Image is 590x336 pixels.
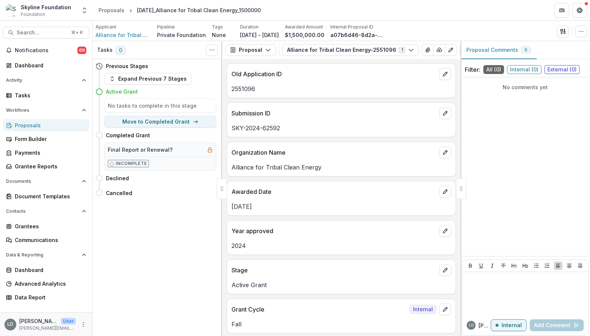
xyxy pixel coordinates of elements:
[460,44,471,56] button: Plaintext view
[212,24,223,30] p: Tags
[3,249,89,261] button: Open Data & Reporting
[554,3,569,18] button: Partners
[465,83,586,91] p: No comments yet
[3,104,89,116] button: Open Workflows
[240,24,259,30] p: Duration
[6,252,79,258] span: Data & Reporting
[6,4,18,16] img: Skyline Foundation
[157,24,175,30] p: Pipeline
[15,91,83,99] div: Tasks
[422,44,434,56] button: View Attached Files
[466,261,475,270] button: Bold
[96,24,116,30] p: Applicant
[231,187,436,196] p: Awarded Date
[225,44,276,56] button: Proposal
[439,147,451,158] button: edit
[439,68,451,80] button: edit
[116,46,126,55] span: 0
[530,319,584,331] button: Add Comment
[285,31,324,39] p: $1,500,000.00
[106,189,132,197] h4: Cancelled
[106,62,148,70] h4: Previous Stages
[576,261,584,270] button: Align Right
[3,220,89,232] a: Grantees
[15,162,83,170] div: Grantee Reports
[231,280,451,289] p: Active Grant
[3,133,89,145] a: Form Builder
[21,11,45,18] span: Foundation
[7,322,13,327] div: Lisa Dinh
[231,148,436,157] p: Organization Name
[521,261,530,270] button: Heading 2
[96,31,151,39] span: Alliance for Tribal Clean Energy
[15,47,77,54] span: Notifications
[330,31,386,39] p: a07b6d46-8d2a-424d-bb20-a9d5f374158d
[106,88,138,95] h4: Active Grant
[15,149,83,157] div: Payments
[15,266,83,274] div: Dashboard
[572,3,587,18] button: Get Help
[477,261,486,270] button: Underline
[15,61,83,69] div: Dashboard
[3,278,89,290] a: Advanced Analytics
[479,322,491,329] p: [PERSON_NAME]
[240,31,279,39] p: [DATE] - [DATE]
[108,146,173,154] h5: Final Report or Renewal?
[212,31,226,39] p: None
[439,264,451,276] button: edit
[554,261,563,270] button: Align Left
[61,318,76,325] p: User
[488,261,497,270] button: Italicize
[231,241,451,250] p: 2024
[3,27,89,38] button: Search...
[282,44,419,56] button: Alliance for Tribal Clean Energy-25510961
[3,264,89,276] a: Dashboard
[544,65,580,74] span: External ( 0 )
[231,109,436,118] p: Submission ID
[3,160,89,172] a: Grantee Reports
[104,116,216,128] button: Move to Completed Grant
[3,147,89,159] a: Payments
[3,74,89,86] button: Open Activity
[15,121,83,129] div: Proposals
[79,320,88,329] button: More
[285,24,323,30] p: Awarded Amount
[15,293,83,301] div: Data Report
[231,70,436,78] p: Old Application ID
[445,44,457,56] button: Edit as form
[501,322,522,329] p: Internal
[17,30,67,36] span: Search...
[491,319,527,331] button: Internal
[469,323,474,327] div: Lisa Dinh
[97,47,113,53] h3: Tasks
[99,6,124,14] div: Proposals
[6,78,79,83] span: Activity
[15,236,83,244] div: Communications
[21,3,71,11] div: Skyline Foundation
[96,5,264,16] nav: breadcrumb
[3,44,89,56] button: Notifications69
[116,160,147,167] p: Incomplete
[532,261,541,270] button: Bullet List
[15,222,83,230] div: Grantees
[15,280,83,288] div: Advanced Analytics
[3,234,89,246] a: Communications
[157,31,206,39] p: Private Foundation
[524,47,527,53] span: 0
[3,190,89,202] a: Document Templates
[15,192,83,200] div: Document Templates
[543,261,551,270] button: Ordered List
[3,291,89,303] a: Data Report
[3,175,89,187] button: Open Documents
[3,119,89,131] a: Proposals
[77,47,86,54] span: 69
[483,65,504,74] span: All ( 0 )
[206,44,218,56] button: Toggle View Cancelled Tasks
[439,303,451,315] button: edit
[439,186,451,198] button: edit
[465,65,480,74] p: Filter:
[565,261,574,270] button: Align Center
[19,317,58,325] p: [PERSON_NAME]
[499,261,508,270] button: Strike
[104,73,191,85] button: Expand Previous 7 Stages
